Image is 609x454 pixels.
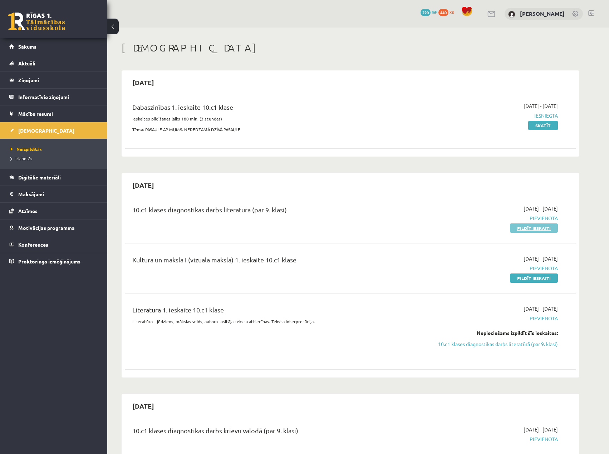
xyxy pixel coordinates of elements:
legend: Informatīvie ziņojumi [18,89,98,105]
a: Digitālie materiāli [9,169,98,186]
span: [DATE] - [DATE] [524,102,558,110]
a: Informatīvie ziņojumi [9,89,98,105]
p: Tēma: PASAULE AP MUMS. NEREDZAMĀ DZĪVĀ PASAULE [132,126,412,133]
span: Pievienota [423,315,558,322]
a: 10.c1 klases diagnostikas darbs literatūrā (par 9. klasi) [423,340,558,348]
a: Motivācijas programma [9,219,98,236]
span: Digitālie materiāli [18,174,61,181]
span: Aktuāli [18,60,35,66]
span: Atzīmes [18,208,38,214]
p: Ieskaites pildīšanas laiks 180 min. (3 stundas) [132,115,412,122]
p: Literatūra – jēdziens, mākslas veids, autora-lasītāja teksta attiecības. Teksta interpretācija. [132,318,412,325]
span: Mācību resursi [18,110,53,117]
a: Pildīt ieskaiti [510,273,558,283]
a: Pildīt ieskaiti [510,223,558,233]
span: mP [432,9,437,15]
a: 220 mP [421,9,437,15]
span: [DEMOGRAPHIC_DATA] [18,127,74,134]
legend: Maksājumi [18,186,98,202]
a: 440 xp [438,9,458,15]
div: Nepieciešams izpildīt šīs ieskaites: [423,329,558,337]
div: Literatūra 1. ieskaite 10.c1 klase [132,305,412,318]
h2: [DATE] [125,398,161,414]
div: 10.c1 klases diagnostikas darbs krievu valodā (par 9. klasi) [132,426,412,439]
a: Skatīt [528,121,558,130]
a: [PERSON_NAME] [520,10,565,17]
span: Sākums [18,43,36,50]
img: Mārtiņš Kasparinskis [508,11,515,18]
a: Rīgas 1. Tālmācības vidusskola [8,13,65,30]
a: Neizpildītās [11,146,100,152]
a: Proktoringa izmēģinājums [9,253,98,270]
a: Aktuāli [9,55,98,71]
a: Sākums [9,38,98,55]
div: 10.c1 klases diagnostikas darbs literatūrā (par 9. klasi) [132,205,412,218]
div: Dabaszinības 1. ieskaite 10.c1 klase [132,102,412,115]
span: Konferences [18,241,48,248]
a: Mācību resursi [9,105,98,122]
span: Pievienota [423,265,558,272]
a: Ziņojumi [9,72,98,88]
h2: [DATE] [125,177,161,193]
h1: [DEMOGRAPHIC_DATA] [122,42,579,54]
h2: [DATE] [125,74,161,91]
span: Neizpildītās [11,146,42,152]
a: [DEMOGRAPHIC_DATA] [9,122,98,139]
span: [DATE] - [DATE] [524,205,558,212]
span: 440 [438,9,448,16]
legend: Ziņojumi [18,72,98,88]
span: [DATE] - [DATE] [524,255,558,262]
a: Konferences [9,236,98,253]
span: [DATE] - [DATE] [524,305,558,312]
div: Kultūra un māksla I (vizuālā māksla) 1. ieskaite 10.c1 klase [132,255,412,268]
a: Atzīmes [9,203,98,219]
span: 220 [421,9,431,16]
span: Izlabotās [11,156,32,161]
span: Pievienota [423,214,558,222]
span: [DATE] - [DATE] [524,426,558,433]
a: Maksājumi [9,186,98,202]
span: Iesniegta [423,112,558,119]
span: Proktoringa izmēģinājums [18,258,80,265]
a: Izlabotās [11,155,100,162]
span: xp [450,9,454,15]
span: Pievienota [423,435,558,443]
span: Motivācijas programma [18,224,75,231]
